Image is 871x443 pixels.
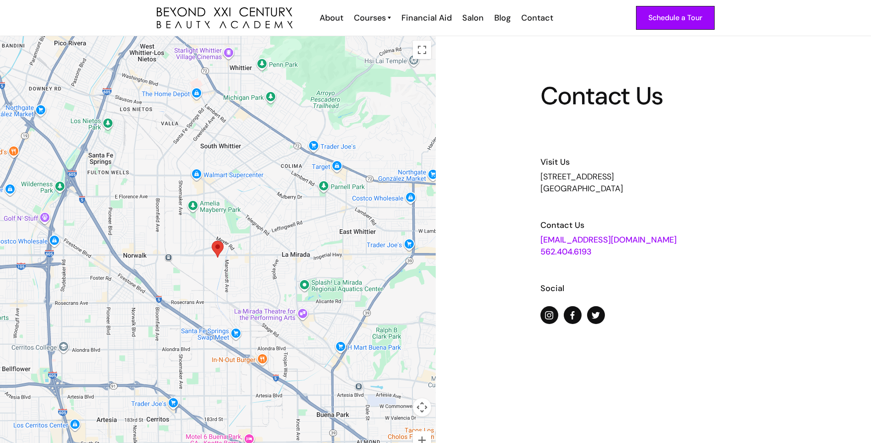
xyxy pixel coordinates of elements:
[354,12,391,24] a: Courses
[648,12,702,24] div: Schedule a Tour
[456,12,488,24] a: Salon
[157,7,293,29] a: home
[540,219,766,231] h6: Contact Us
[521,12,553,24] div: Contact
[540,234,677,245] a: [EMAIL_ADDRESS][DOMAIN_NAME]
[636,6,715,30] a: Schedule a Tour
[401,12,452,24] div: Financial Aid
[462,12,484,24] div: Salon
[540,84,766,108] h1: Contact Us
[540,156,766,168] h6: Visit Us
[413,41,431,59] button: Toggle fullscreen view
[395,12,456,24] a: Financial Aid
[515,12,558,24] a: Contact
[494,12,511,24] div: Blog
[320,12,343,24] div: About
[540,246,592,257] a: 562.404.6193
[540,282,766,294] h6: Social
[540,171,766,194] div: [STREET_ADDRESS] [GEOGRAPHIC_DATA]
[314,12,348,24] a: About
[354,12,386,24] div: Courses
[488,12,515,24] a: Blog
[413,398,431,416] button: Map camera controls
[212,241,224,258] div: Map pin
[157,7,293,29] img: beyond 21st century beauty academy logo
